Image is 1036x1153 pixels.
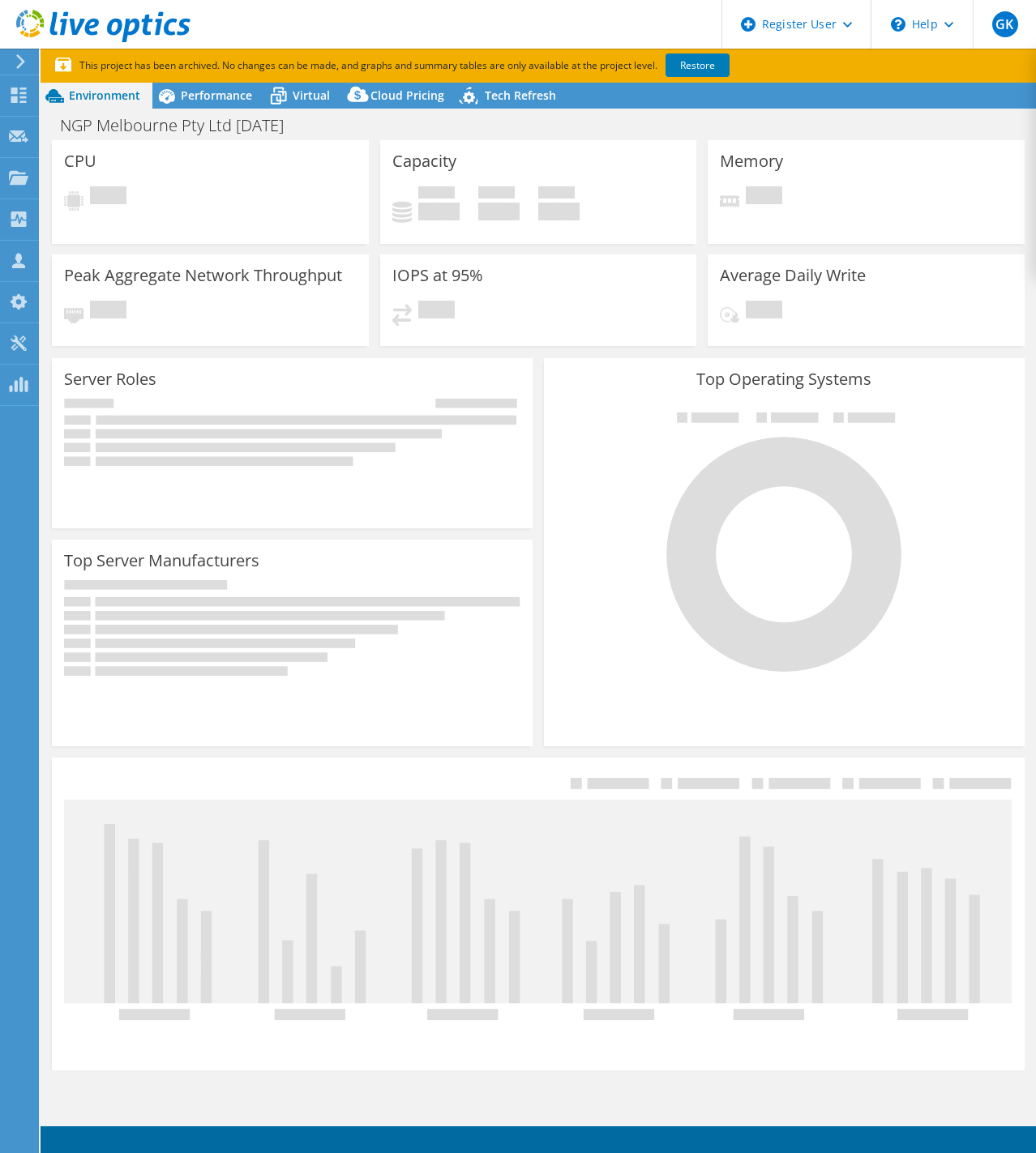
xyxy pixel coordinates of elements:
[418,186,455,203] span: Used
[392,267,483,284] h3: IOPS at 95%
[55,57,850,75] p: This project has been archived. No changes can be made, and graphs and summary tables are only av...
[392,152,456,170] h3: Capacity
[418,203,460,220] h4: 0 GiB
[90,186,126,208] span: Pending
[370,88,444,103] span: Cloud Pricing
[891,17,905,32] svg: \n
[992,11,1018,37] span: GK
[746,301,782,322] span: Pending
[90,301,126,322] span: Pending
[666,53,730,77] a: Restore
[64,152,96,170] h3: CPU
[64,267,342,284] h3: Peak Aggregate Network Throughput
[746,186,782,208] span: Pending
[538,203,580,220] h4: 0 GiB
[720,152,783,170] h3: Memory
[64,552,259,570] h3: Top Server Manufacturers
[53,117,309,135] h1: NGP Melbourne Pty Ltd [DATE]
[720,267,866,284] h3: Average Daily Write
[64,370,156,388] h3: Server Roles
[478,203,520,220] h4: 0 GiB
[181,88,252,103] span: Performance
[538,186,575,203] span: Total
[418,301,455,322] span: Pending
[556,370,1012,388] h3: Top Operating Systems
[478,186,515,203] span: Free
[485,88,556,103] span: Tech Refresh
[293,88,330,103] span: Virtual
[69,88,140,103] span: Environment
